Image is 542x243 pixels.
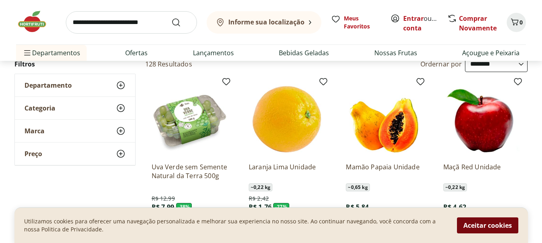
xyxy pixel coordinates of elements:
[24,81,72,89] span: Departamento
[249,203,272,211] span: R$ 1,76
[15,74,135,96] button: Departamento
[22,43,32,62] button: Menu
[462,48,520,58] a: Açougue e Peixaria
[24,150,42,158] span: Preço
[443,203,466,211] span: R$ 4,62
[228,18,304,26] b: Informe sua localização
[443,163,520,180] a: Maçã Red Unidade
[125,48,148,58] a: Ofertas
[15,97,135,119] button: Categoria
[22,43,80,62] span: Departamentos
[520,18,523,26] span: 0
[15,143,135,165] button: Preço
[66,11,197,34] input: search
[457,217,518,233] button: Aceitar cookies
[273,203,289,211] span: - 27 %
[403,14,424,23] a: Entrar
[346,203,369,211] span: R$ 5,84
[249,80,325,156] img: Laranja Lima Unidade
[249,163,325,180] a: Laranja Lima Unidade
[331,14,381,30] a: Meus Favoritos
[207,11,321,34] button: Informe sua localização
[443,80,520,156] img: Maçã Red Unidade
[24,104,55,112] span: Categoria
[249,195,269,203] span: R$ 2,42
[374,48,417,58] a: Nossas Frutas
[279,48,329,58] a: Bebidas Geladas
[15,120,135,142] button: Marca
[193,48,234,58] a: Lançamentos
[403,14,447,32] a: Criar conta
[145,60,192,68] h2: 128 Resultados
[346,163,422,180] a: Mamão Papaia Unidade
[152,80,228,156] img: Uva Verde sem Semente Natural da Terra 500g
[171,18,191,27] button: Submit Search
[507,13,526,32] button: Carrinho
[152,195,175,203] span: R$ 12,99
[420,60,462,68] label: Ordernar por
[176,203,192,211] span: - 38 %
[459,14,497,32] a: Comprar Novamente
[403,14,439,33] span: ou
[346,80,422,156] img: Mamão Papaia Unidade
[24,217,447,233] p: Utilizamos cookies para oferecer uma navegação personalizada e melhorar sua experiencia no nosso ...
[344,14,381,30] span: Meus Favoritos
[152,203,175,211] span: R$ 7,99
[152,163,228,180] a: Uva Verde sem Semente Natural da Terra 500g
[16,10,56,34] img: Hortifruti
[346,183,369,191] span: ~ 0,65 kg
[14,56,136,72] h2: Filtros
[249,183,272,191] span: ~ 0,22 kg
[24,127,45,135] span: Marca
[443,183,467,191] span: ~ 0,22 kg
